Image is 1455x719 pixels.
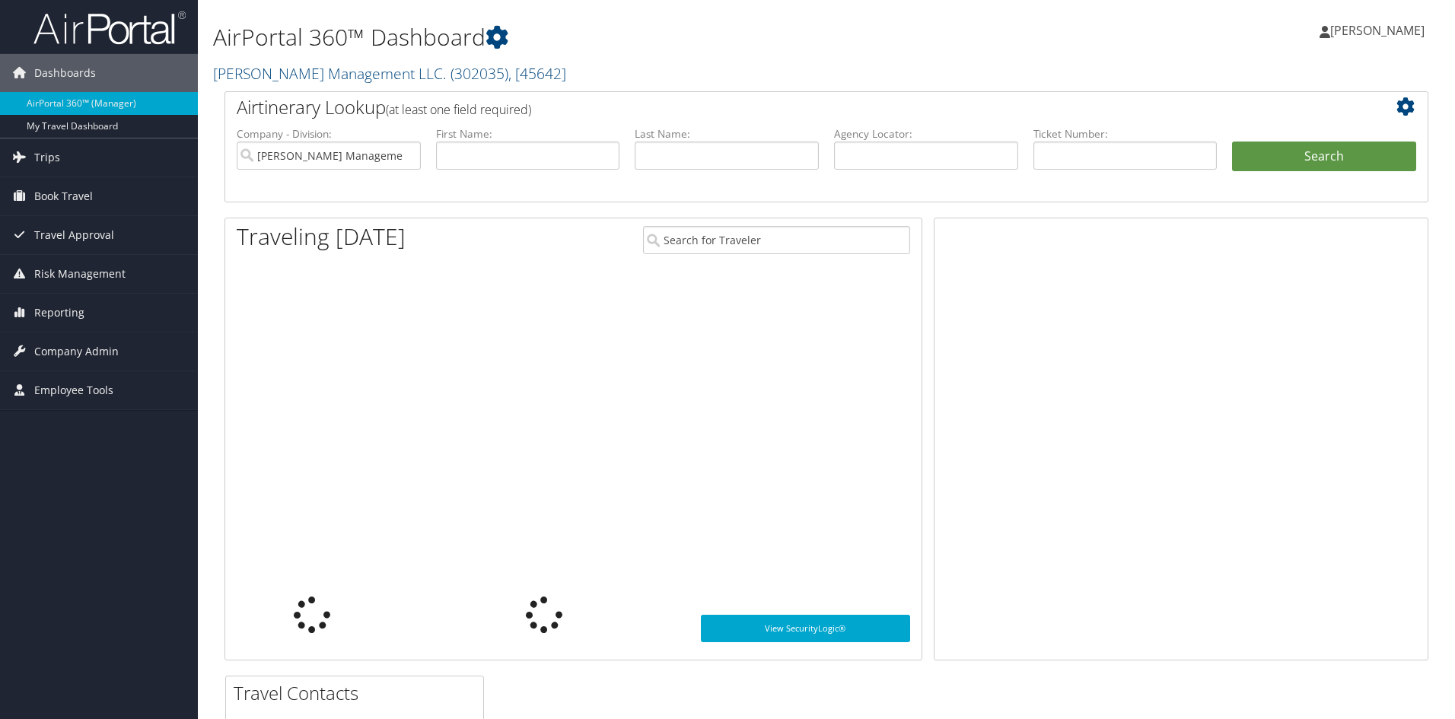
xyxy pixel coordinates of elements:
[34,216,114,254] span: Travel Approval
[237,221,406,253] h1: Traveling [DATE]
[1320,8,1440,53] a: [PERSON_NAME]
[1033,126,1218,142] label: Ticket Number:
[34,54,96,92] span: Dashboards
[34,371,113,409] span: Employee Tools
[34,138,60,177] span: Trips
[1330,22,1425,39] span: [PERSON_NAME]
[635,126,819,142] label: Last Name:
[508,63,566,84] span: , [ 45642 ]
[834,126,1018,142] label: Agency Locator:
[237,94,1316,120] h2: Airtinerary Lookup
[213,63,566,84] a: [PERSON_NAME] Management LLC.
[34,255,126,293] span: Risk Management
[386,101,531,118] span: (at least one field required)
[237,126,421,142] label: Company - Division:
[33,10,186,46] img: airportal-logo.png
[701,615,910,642] a: View SecurityLogic®
[213,21,1031,53] h1: AirPortal 360™ Dashboard
[34,294,84,332] span: Reporting
[34,332,119,371] span: Company Admin
[451,63,508,84] span: ( 302035 )
[234,680,483,706] h2: Travel Contacts
[34,177,93,215] span: Book Travel
[1232,142,1416,172] button: Search
[436,126,620,142] label: First Name:
[643,226,910,254] input: Search for Traveler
